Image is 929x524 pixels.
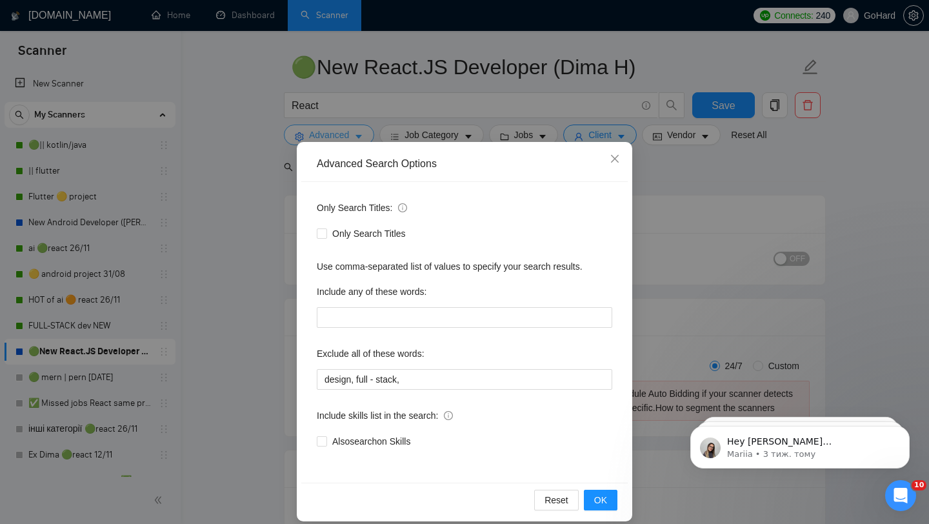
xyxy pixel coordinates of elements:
label: Include any of these words: [317,281,426,302]
label: Exclude all of these words: [317,343,425,364]
button: Close [597,142,632,177]
span: Only Search Titles: [317,201,407,215]
span: info-circle [398,203,407,212]
div: Advanced Search Options [317,157,612,171]
span: 10 [912,480,926,490]
span: close [610,154,620,164]
span: info-circle [444,411,453,420]
span: Hey [PERSON_NAME][EMAIL_ADDRESS][DOMAIN_NAME], Looks like your Upwork agency GoHard ran out of co... [56,37,223,214]
span: OK [594,493,607,507]
div: Use comma-separated list of values to specify your search results. [317,259,612,274]
p: Message from Mariia, sent 3 тиж. тому [56,50,223,61]
span: Reset [544,493,568,507]
iframe: Intercom notifications повідомлення [671,399,929,489]
iframe: Intercom live chat [885,480,916,511]
button: OK [584,490,617,510]
span: Only Search Titles [327,227,411,241]
button: Reset [534,490,579,510]
span: Also search on Skills [327,434,415,448]
span: Include skills list in the search: [317,408,453,423]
